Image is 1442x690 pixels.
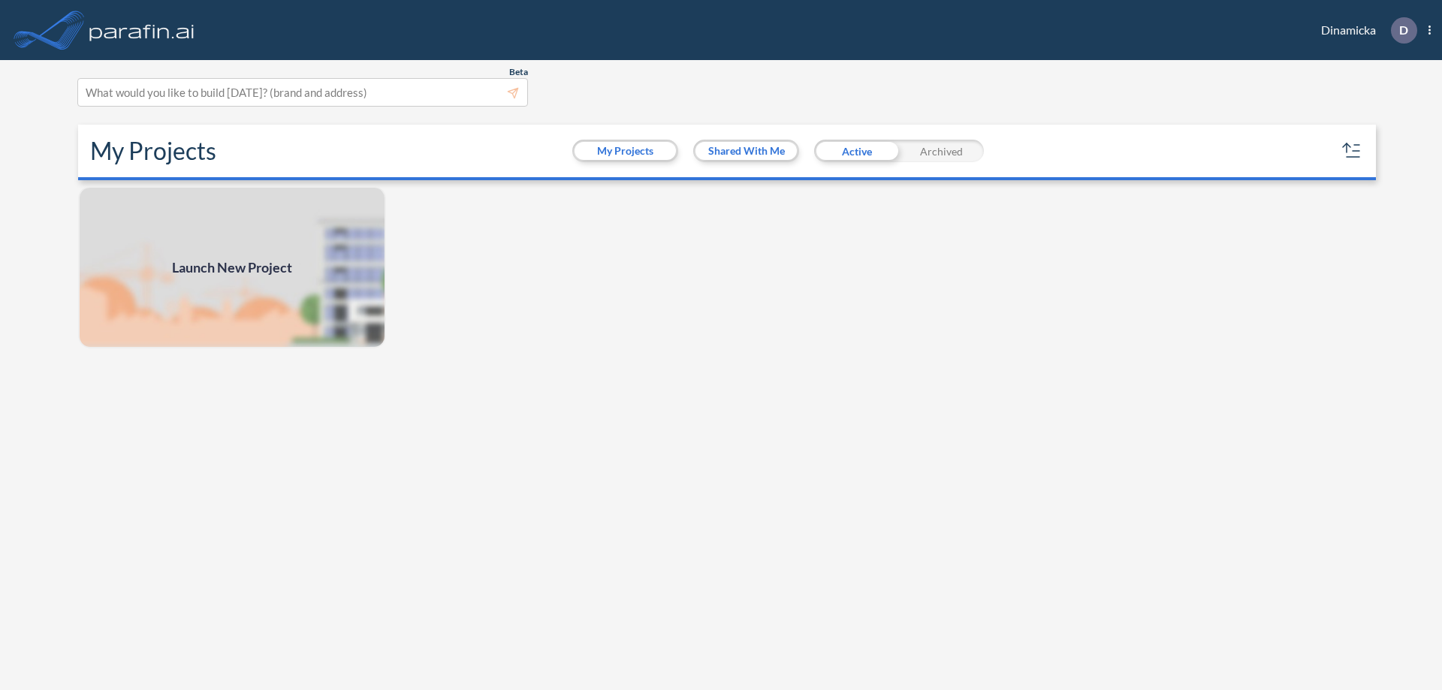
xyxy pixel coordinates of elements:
[899,140,984,162] div: Archived
[1299,17,1431,44] div: Dinamicka
[90,137,216,165] h2: My Projects
[695,142,797,160] button: Shared With Me
[1340,139,1364,163] button: sort
[78,186,386,348] img: add
[575,142,676,160] button: My Projects
[172,258,292,278] span: Launch New Project
[814,140,899,162] div: Active
[86,15,198,45] img: logo
[78,186,386,348] a: Launch New Project
[509,66,528,78] span: Beta
[1399,23,1408,37] p: D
